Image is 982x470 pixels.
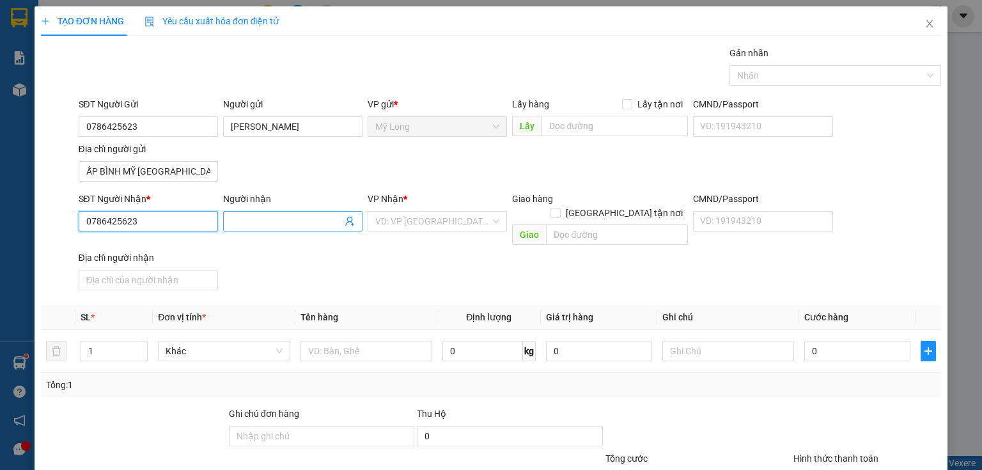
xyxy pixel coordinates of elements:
input: Ghi Chú [662,341,794,361]
div: [PERSON_NAME] [150,40,279,55]
span: plus [921,346,935,356]
input: VD: Bàn, Ghế [300,341,432,361]
div: [GEOGRAPHIC_DATA] [150,11,279,40]
div: SĐT Người Nhận [79,192,218,206]
div: Địa chỉ người gửi [79,142,218,156]
span: TẠO ĐƠN HÀNG [41,16,124,26]
button: plus [921,341,936,361]
div: VP gửi [368,97,507,111]
label: Hình thức thanh toán [793,453,878,464]
div: BÌNH PHÚ LONG BÌNH HÀNG [GEOGRAPHIC_DATA] [11,59,141,106]
div: Tổng: 1 [46,378,380,392]
span: Giá trị hàng [546,312,593,322]
div: Địa chỉ người nhận [79,251,218,265]
span: Tên hàng [300,312,338,322]
input: 0 [546,341,652,361]
label: Gán nhãn [729,48,768,58]
span: Mỹ Long [375,117,499,136]
span: Gửi: [11,12,31,26]
input: Dọc đường [546,224,688,245]
span: Lấy tận nơi [632,97,688,111]
input: Địa chỉ của người nhận [79,270,218,290]
span: Đơn vị tính [158,312,206,322]
span: Lấy [512,116,542,136]
span: VP Nhận [368,194,403,204]
span: plus [41,17,50,26]
div: 0906654344 [11,42,141,59]
button: Close [912,6,947,42]
div: [PERSON_NAME] [11,26,141,42]
span: Lấy hàng [512,99,549,109]
span: Cước hàng [804,312,848,322]
div: Người gửi [223,97,362,111]
input: Địa chỉ của người gửi [79,161,218,182]
span: Giao [512,224,546,245]
span: Nhận: [150,11,180,24]
div: SĐT Người Gửi [79,97,218,111]
span: Thu Hộ [417,409,446,419]
div: CMND/Passport [693,97,832,111]
button: delete [46,341,66,361]
input: Dọc đường [542,116,688,136]
span: kg [523,341,536,361]
span: Tổng cước [605,453,648,464]
label: Ghi chú đơn hàng [229,409,299,419]
span: SL [81,312,91,322]
span: close [924,19,935,29]
span: Giao hàng [512,194,553,204]
img: icon [144,17,155,27]
span: Khác [166,341,282,361]
div: Mỹ Long [11,11,141,26]
th: Ghi chú [657,305,799,330]
div: Người nhận [223,192,362,206]
input: Ghi chú đơn hàng [229,426,414,446]
span: [GEOGRAPHIC_DATA] tận nơi [561,206,688,220]
div: 0937758699 [150,55,279,73]
span: user-add [345,216,355,226]
div: CMND/Passport [693,192,832,206]
span: Định lượng [466,312,511,322]
span: Yêu cầu xuất hóa đơn điện tử [144,16,279,26]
